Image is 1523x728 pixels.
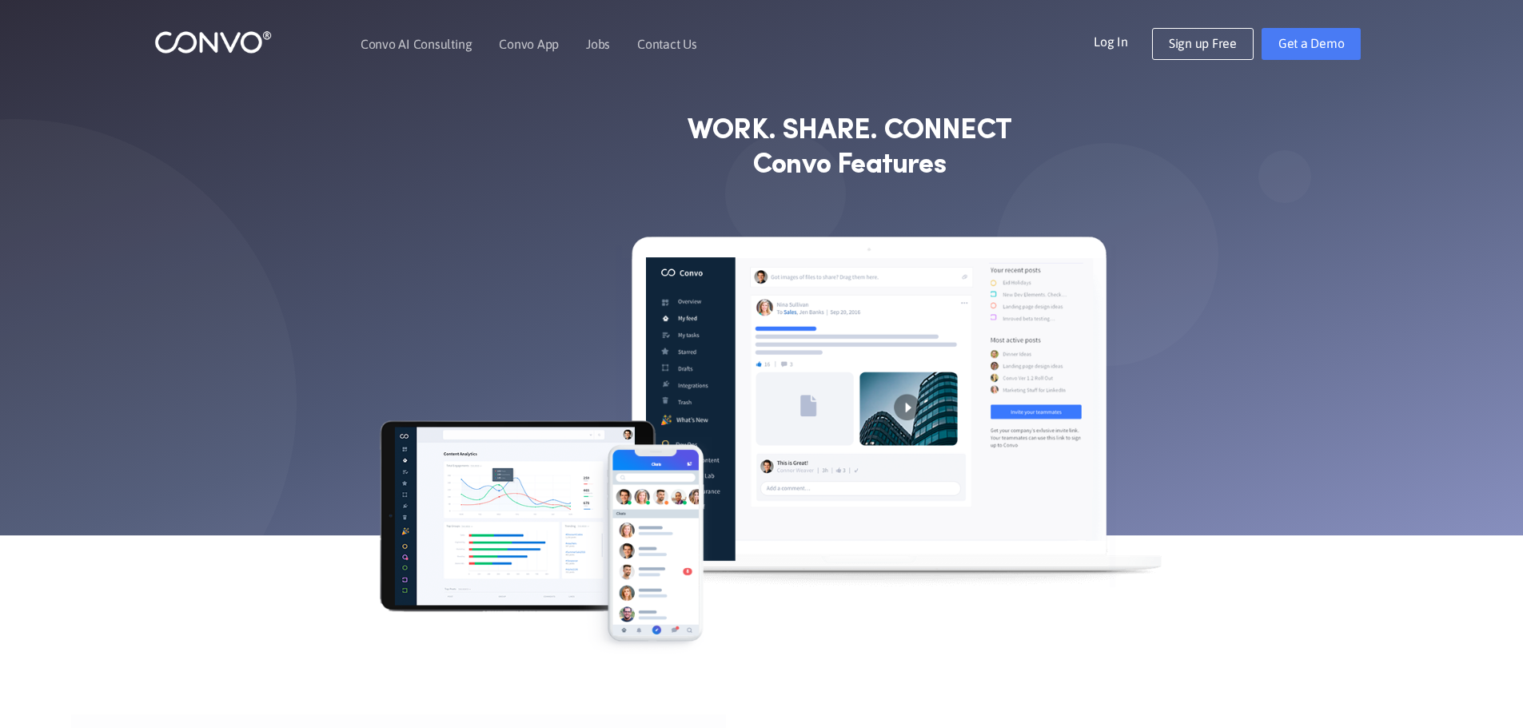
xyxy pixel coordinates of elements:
[586,38,610,50] a: Jobs
[499,38,559,50] a: Convo App
[154,30,272,54] img: logo_1.png
[1262,28,1362,60] a: Get a Demo
[1094,28,1152,54] a: Log In
[637,38,697,50] a: Contact Us
[1152,28,1254,60] a: Sign up Free
[688,114,1011,183] strong: WORK. SHARE. CONNECT Convo Features
[1258,150,1311,203] img: shape_not_found
[361,38,472,50] a: Convo AI Consulting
